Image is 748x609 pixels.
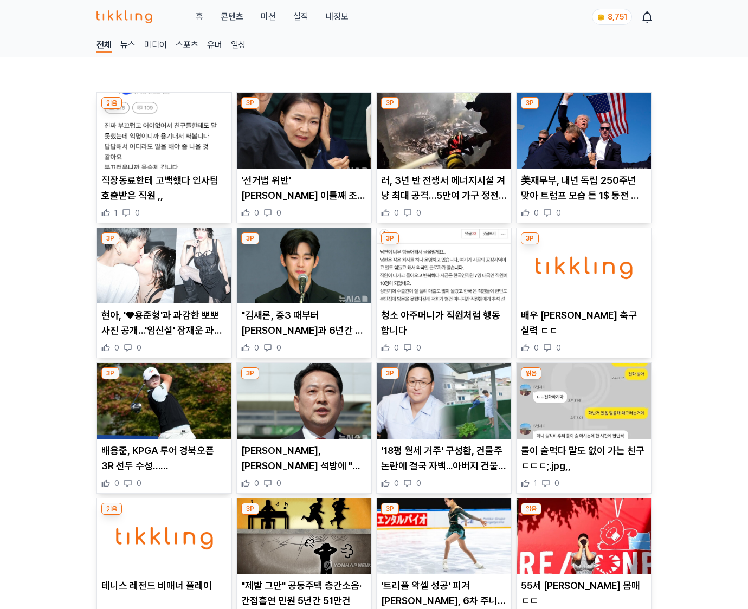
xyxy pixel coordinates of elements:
span: 0 [137,342,141,353]
a: 전체 [96,38,112,53]
span: 0 [254,342,259,353]
img: 배용준, KPGA 투어 경북오픈 3R 선두 수성…최민철·옥태훈, 맹추격 [97,363,231,439]
span: 0 [394,342,399,353]
a: 미디어 [144,38,167,53]
div: 3P [381,232,399,244]
span: 0 [137,478,141,489]
p: 55세 [PERSON_NAME] 몸매 ㄷㄷ [521,578,647,608]
img: '18평 월세 거주' 구성환, 건물주 논란에 결국 자백...아버지 건물 증여받아(+나혼산,유퀴즈,꽃분이) [377,363,511,439]
img: 현아, '♥용준형'과 과감한 뽀뽀 사진 공개…'임신설' 잠재운 과감함 [97,228,231,304]
span: 0 [254,208,259,218]
a: 뉴스 [120,38,136,53]
a: coin 8,751 [592,9,630,25]
span: 8,751 [608,12,627,21]
img: 청소 아주머니가 직원처럼 행동합니다 [377,228,511,304]
p: "제발 그만" 공동주택 층간소음·간접흡연 민원 5년간 51만건 [241,578,367,608]
span: 1 [534,478,537,489]
div: 3P "김새론, 중3 때부터 김수현과 6년간 교제 허위주장" "김새론, 중3 때부터 [PERSON_NAME]과 6년간 교제 허위주장" 0 0 [236,228,372,359]
p: 직장동료한테 고백했다 인사팀 호출받은 직원 ,, [101,173,227,203]
div: 읽음 직장동료한테 고백했다 인사팀 호출받은 직원 ,, 직장동료한테 고백했다 인사팀 호출받은 직원 ,, 1 0 [96,92,232,223]
div: 3P 현아, '♥용준형'과 과감한 뽀뽀 사진 공개…'임신설' 잠재운 과감함 현아, '♥용준형'과 과감한 뽀뽀 사진 공개…'임신설' 잠재운 과감함 0 0 [96,228,232,359]
span: 0 [114,478,119,489]
div: 3P 배우 강한나 축구 실력 ㄷㄷ 배우 [PERSON_NAME] 축구 실력 ㄷㄷ 0 0 [516,228,652,359]
a: 내정보 [326,10,349,23]
img: '트리플 악셀 성공' 피겨 김유재, 6차 주니어 GP 우승…생애 첫 파이널 진출 [377,498,511,574]
div: 3P [521,232,539,244]
div: 3P [101,232,119,244]
div: 3P 청소 아주머니가 직원처럼 행동합니다 청소 아주머니가 직원처럼 행동합니다 0 0 [376,228,512,359]
p: '트리플 악셀 성공' 피겨 [PERSON_NAME], 6차 주니어 GP 우승…생애 첫 파이널 진출 [381,578,507,608]
div: 3P [381,97,399,109]
div: 읽음 [101,97,122,109]
span: 0 [534,208,539,218]
p: 美재무부, 내년 독립 250주년 맞아 트럼프 모습 든 1$ 동전 발행 검토 [521,173,647,203]
span: 0 [416,342,421,353]
div: 3P [241,503,259,515]
div: 3P [521,97,539,109]
img: 둘이 술먹다 말도 없이 가는 친구 ㄷㄷㄷ;.jpg,, [517,363,651,439]
div: 3P 장동혁, 이진숙 석방에 "그나마 다행…미친 나라 바로잡아야" [PERSON_NAME], [PERSON_NAME] 석방에 "그나마 다행…미친 나라 바로잡아야" 0 0 [236,362,372,494]
span: 0 [394,478,399,489]
img: "제발 그만" 공동주택 층간소음·간접흡연 민원 5년간 51만건 [237,498,371,574]
span: 0 [554,478,559,489]
img: 테니스 레전드 비매너 플레이 [97,498,231,574]
div: 3P 배용준, KPGA 투어 경북오픈 3R 선두 수성…최민철·옥태훈, 맹추격 배용준, KPGA 투어 경북오픈 3R 선두 수성…[PERSON_NAME]·[PERSON_NAME]... [96,362,232,494]
p: 현아, '♥용준형'과 과감한 뽀뽀 사진 공개…'임신설' 잠재운 과감함 [101,308,227,338]
span: 0 [416,208,421,218]
div: 3P '선거법 위반' 이진숙 이틀째 조사…오후 6시께 종료 '선거법 위반' [PERSON_NAME] 이틀째 조사…오후 6시께 종료 0 0 [236,92,372,223]
p: [PERSON_NAME], [PERSON_NAME] 석방에 "그나마 다행…미친 나라 바로잡아야" [241,443,367,474]
p: 청소 아주머니가 직원처럼 행동합니다 [381,308,507,338]
a: 일상 [231,38,246,53]
a: 홈 [196,10,203,23]
div: 읽음 [101,503,122,515]
span: 0 [276,208,281,218]
a: 콘텐츠 [221,10,243,23]
img: 직장동료한테 고백했다 인사팀 호출받은 직원 ,, [97,93,231,169]
img: 러, 3년 반 전쟁서 에너지시설 겨냥 최대 공격…5만여 가구 정전 불가피 [377,93,511,169]
span: 0 [394,208,399,218]
div: 3P [381,503,399,515]
div: 3P 러, 3년 반 전쟁서 에너지시설 겨냥 최대 공격…5만여 가구 정전 불가피 러, 3년 반 전쟁서 에너지시설 겨냥 최대 공격…5만여 가구 정전 불가피 0 0 [376,92,512,223]
img: 장동혁, 이진숙 석방에 "그나마 다행…미친 나라 바로잡아야" [237,363,371,439]
p: 러, 3년 반 전쟁서 에너지시설 겨냥 최대 공격…5만여 가구 정전 불가피 [381,173,507,203]
div: 3P [241,232,259,244]
p: "김새론, 중3 때부터 [PERSON_NAME]과 6년간 교제 허위주장" [241,308,367,338]
span: 0 [416,478,421,489]
span: 0 [276,342,281,353]
div: 3P 美재무부, 내년 독립 250주년 맞아 트럼프 모습 든 1$ 동전 발행 검토 美재무부, 내년 독립 250주년 맞아 트럼프 모습 든 1$ 동전 발행 검토 0 0 [516,92,652,223]
div: 3P [241,367,259,379]
span: 0 [254,478,259,489]
img: coin [597,13,605,22]
div: 읽음 [521,367,541,379]
img: 55세 김혜수 몸매 ㄷㄷ [517,498,651,574]
span: 1 [114,208,118,218]
img: 티끌링 [96,10,152,23]
span: 0 [556,208,561,218]
button: 미션 [261,10,276,23]
a: 실적 [293,10,308,23]
div: 읽음 둘이 술먹다 말도 없이 가는 친구 ㄷㄷㄷ;.jpg,, 둘이 술먹다 말도 없이 가는 친구 ㄷㄷㄷ;.jpg,, 1 0 [516,362,652,494]
div: 3P [241,97,259,109]
span: 0 [114,342,119,353]
img: '선거법 위반' 이진숙 이틀째 조사…오후 6시께 종료 [237,93,371,169]
p: 배우 [PERSON_NAME] 축구 실력 ㄷㄷ [521,308,647,338]
div: 3P '18평 월세 거주' 구성환, 건물주 논란에 결국 자백...아버지 건물 증여받아(+나혼산,유퀴즈,꽃분이) '18평 월세 거주' 구성환, 건물주 논란에 결국 자백...아버... [376,362,512,494]
p: '18평 월세 거주' 구성환, 건물주 논란에 결국 자백...아버지 건물 증여받아(+[PERSON_NAME],[PERSON_NAME],[PERSON_NAME]) [381,443,507,474]
img: 美재무부, 내년 독립 250주년 맞아 트럼프 모습 든 1$ 동전 발행 검토 [517,93,651,169]
span: 0 [135,208,140,218]
p: 테니스 레전드 비매너 플레이 [101,578,227,593]
img: 배우 강한나 축구 실력 ㄷㄷ [517,228,651,304]
span: 0 [556,342,561,353]
a: 스포츠 [176,38,198,53]
img: "김새론, 중3 때부터 김수현과 6년간 교제 허위주장" [237,228,371,304]
a: 유머 [207,38,222,53]
p: 배용준, KPGA 투어 경북오픈 3R 선두 수성…[PERSON_NAME]·[PERSON_NAME], 맹추격 [101,443,227,474]
span: 0 [276,478,281,489]
div: 읽음 [521,503,541,515]
p: '선거법 위반' [PERSON_NAME] 이틀째 조사…오후 6시께 종료 [241,173,367,203]
div: 3P [101,367,119,379]
div: 3P [381,367,399,379]
p: 둘이 술먹다 말도 없이 가는 친구 ㄷㄷㄷ;.jpg,, [521,443,647,474]
span: 0 [534,342,539,353]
